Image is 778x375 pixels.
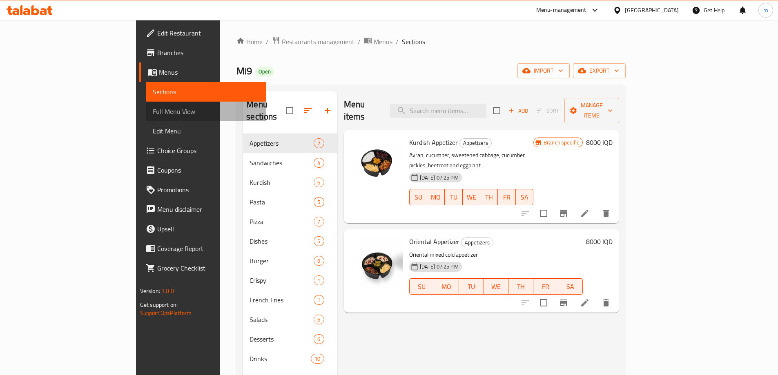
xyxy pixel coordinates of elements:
span: m [763,6,768,15]
span: Edit Menu [153,126,259,136]
span: 9 [314,257,323,265]
img: Kurdish Appetizer [350,137,403,189]
div: Sandwiches [250,158,314,168]
span: French Fries [250,295,314,305]
span: Sort sections [298,101,318,120]
span: [DATE] 07:25 PM [417,174,462,182]
button: SU [409,189,427,205]
h2: Menu items [344,98,381,123]
span: Choice Groups [157,146,259,155]
span: 1 [314,296,323,304]
button: Add section [318,101,337,120]
li: / [266,37,269,47]
span: Get support on: [140,300,178,310]
span: 7 [314,218,323,226]
span: 5 [314,237,323,245]
span: 4 [314,159,323,167]
div: items [314,178,324,187]
span: Menu disclaimer [157,204,259,214]
button: SA [516,189,533,205]
a: Restaurants management [272,36,354,47]
span: Add [507,106,529,115]
button: FR [533,278,558,295]
span: SA [519,191,530,203]
span: import [524,66,563,76]
div: Kurdish6 [243,173,337,192]
button: Add [505,104,531,117]
span: Appetizers [461,238,493,247]
div: Burger9 [243,251,337,271]
img: Oriental Appetizer [350,236,403,288]
a: Grocery Checklist [139,258,266,278]
span: 6 [314,316,323,324]
span: SA [562,281,580,293]
div: Crispy1 [243,271,337,290]
div: Pizza7 [243,212,337,231]
span: Select all sections [281,102,298,119]
span: Oriental Appetizer [409,235,459,248]
span: TH [512,281,530,293]
span: Kurdish Appetizer [409,136,458,149]
span: Full Menu View [153,107,259,116]
a: Coverage Report [139,239,266,258]
a: Upsell [139,219,266,239]
button: TU [445,189,462,205]
div: Drinks [250,354,311,364]
a: Support.OpsPlatform [140,308,192,318]
input: search [390,104,486,118]
li: / [358,37,361,47]
span: Crispy [250,275,314,285]
span: Restaurants management [282,37,354,47]
div: Pasta5 [243,192,337,212]
span: Version: [140,286,160,296]
button: TU [459,278,484,295]
span: Branches [157,48,259,58]
a: Sections [146,82,266,102]
button: SA [558,278,583,295]
span: Sections [402,37,425,47]
span: Kurdish [250,178,314,187]
div: items [314,138,324,148]
span: Branch specific [540,139,582,146]
span: 1 [314,277,323,284]
span: Menus [374,37,392,47]
a: Edit menu item [580,298,590,308]
nav: Menu sections [243,130,337,372]
button: Branch-specific-item [554,293,573,313]
h2: Menu sections [246,98,285,123]
a: Edit Menu [146,121,266,141]
h6: 8000 IQD [586,236,613,247]
a: Full Menu View [146,102,266,121]
li: / [396,37,399,47]
span: Appetizers [250,138,314,148]
span: Sections [153,87,259,97]
span: WE [487,281,506,293]
span: Manage items [571,100,613,121]
a: Menu disclaimer [139,200,266,219]
span: 1.0.0 [161,286,174,296]
span: Pasta [250,197,314,207]
button: MO [434,278,459,295]
div: Appetizers [459,138,492,148]
div: items [314,334,324,344]
nav: breadcrumb [236,36,626,47]
div: Menu-management [536,5,586,15]
a: Promotions [139,180,266,200]
div: Dishes [250,236,314,246]
div: items [314,236,324,246]
span: Salads [250,315,314,324]
p: Oriental mixed cold appetizer [409,250,583,260]
h6: 8000 IQD [586,137,613,148]
button: WE [463,189,480,205]
button: Branch-specific-item [554,204,573,223]
span: Coverage Report [157,244,259,253]
div: Drinks10 [243,349,337,368]
button: TH [508,278,533,295]
span: FR [501,191,512,203]
span: Desserts [250,334,314,344]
